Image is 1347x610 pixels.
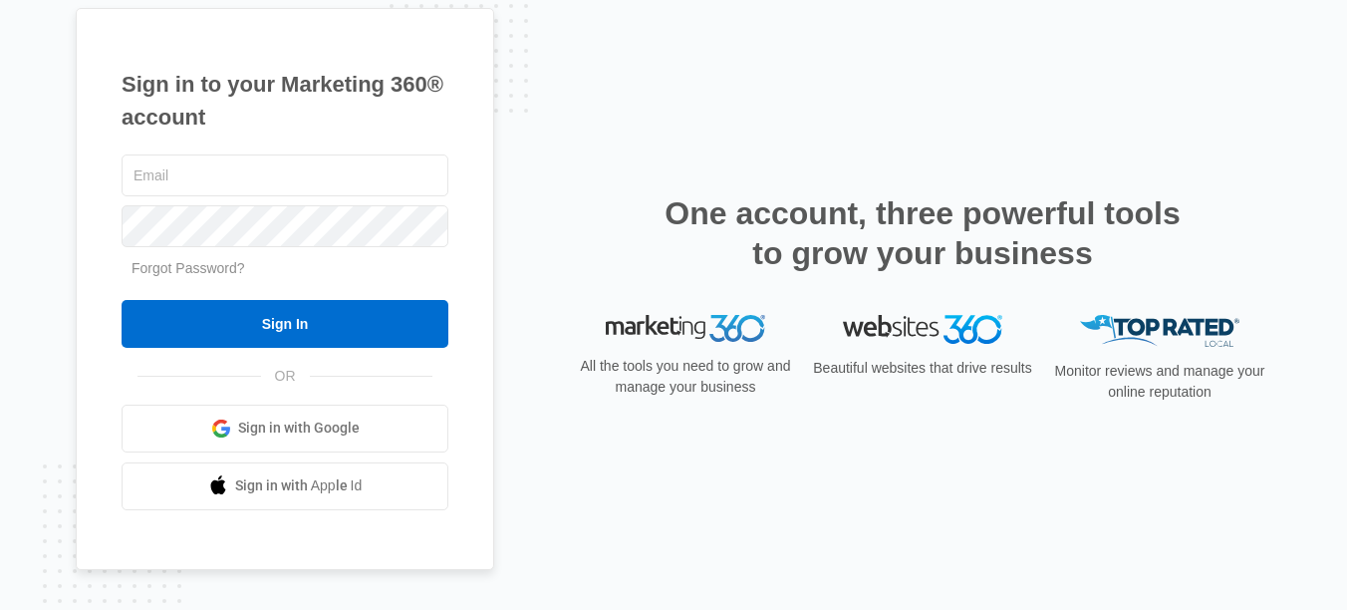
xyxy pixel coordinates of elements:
input: Email [122,154,448,196]
p: Monitor reviews and manage your online reputation [1048,361,1271,403]
input: Sign In [122,300,448,348]
span: OR [261,366,310,387]
span: Sign in with Google [238,418,360,439]
a: Forgot Password? [132,260,245,276]
img: Websites 360 [843,315,1002,344]
img: Top Rated Local [1080,315,1239,348]
h1: Sign in to your Marketing 360® account [122,68,448,134]
a: Sign in with Google [122,405,448,453]
a: Sign in with Apple Id [122,462,448,510]
img: Marketing 360 [606,315,765,343]
h2: One account, three powerful tools to grow your business [659,193,1187,273]
span: Sign in with Apple Id [235,475,363,496]
p: Beautiful websites that drive results [811,358,1034,379]
p: All the tools you need to grow and manage your business [574,356,797,398]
